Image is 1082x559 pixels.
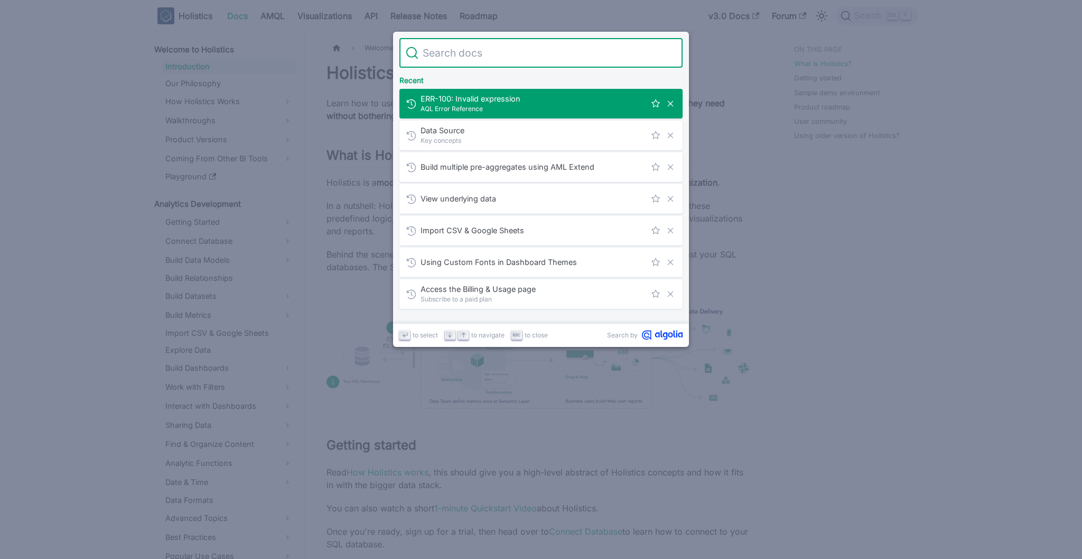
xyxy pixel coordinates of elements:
svg: Arrow down [446,331,454,339]
button: Save this search [650,256,661,268]
button: Remove this search from history [665,98,676,109]
a: Import CSV & Google Sheets [399,216,683,245]
button: Save this search [650,288,661,300]
a: Access the Billing & Usage page​Subscribe to a paid plan [399,279,683,309]
a: ERR-100: Invalid expression​AQL Error Reference [399,89,683,118]
button: Save this search [650,98,661,109]
span: Data Source​ [421,125,646,135]
a: Using Custom Fonts in Dashboard Themes [399,248,683,277]
span: to navigate [471,330,505,340]
a: Search byAlgolia [607,330,683,340]
button: Save this search [650,161,661,173]
span: to close [525,330,548,340]
button: Remove this search from history [665,161,676,173]
a: Build multiple pre-aggregates using AML Extend [399,152,683,182]
svg: Enter key [401,331,409,339]
svg: Algolia [642,330,683,340]
span: ERR-100: Invalid expression​ [421,94,646,104]
button: Save this search [650,130,661,141]
span: View underlying data [421,194,646,204]
span: Subscribe to a paid plan [421,294,646,304]
svg: Escape key [512,331,520,339]
input: Search docs [418,38,676,68]
button: Remove this search from history [665,256,676,268]
span: Key concepts [421,135,646,145]
span: Import CSV & Google Sheets [421,225,646,235]
button: Save this search [650,193,661,205]
button: Remove this search from history [665,193,676,205]
a: Data Source​Key concepts [399,121,683,150]
button: Remove this search from history [665,225,676,236]
button: Remove this search from history [665,130,676,141]
span: to select [413,330,438,340]
span: AQL Error Reference [421,104,646,114]
a: View underlying data [399,184,683,214]
button: Save this search [650,225,661,236]
span: Access the Billing & Usage page​ [421,284,646,294]
span: Using Custom Fonts in Dashboard Themes [421,257,646,267]
span: Build multiple pre-aggregates using AML Extend [421,162,646,172]
span: Search by [607,330,638,340]
div: Recent [397,68,685,89]
svg: Arrow up [460,331,468,339]
button: Remove this search from history [665,288,676,300]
